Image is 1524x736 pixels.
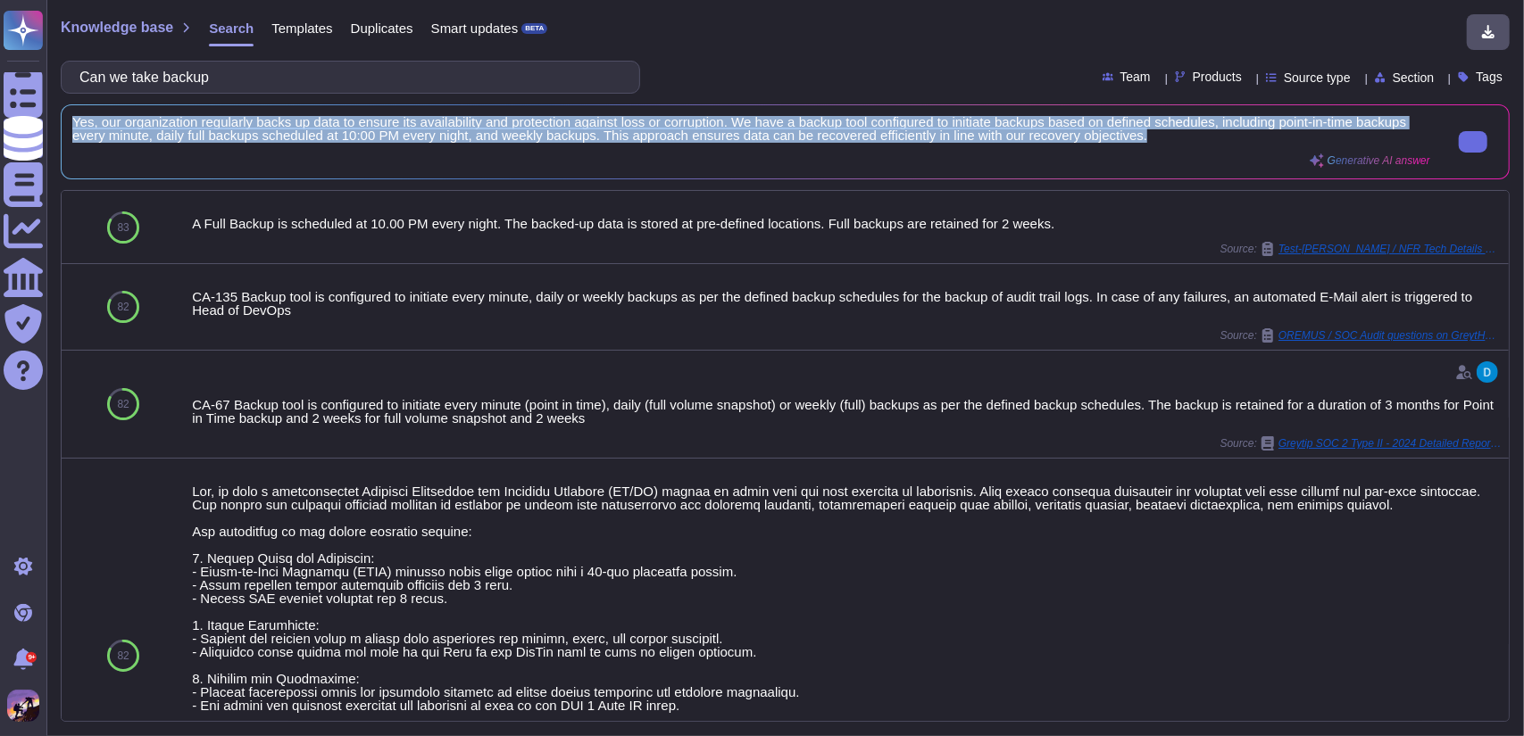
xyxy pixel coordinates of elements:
span: Source: [1220,436,1502,451]
div: CA-135 Backup tool is configured to initiate every minute, daily or weekly backups as per the def... [192,290,1502,317]
div: A Full Backup is scheduled at 10.00 PM every night. The backed-up data is stored at pre-defined l... [192,217,1502,230]
input: Search a question or template... [71,62,621,93]
span: Source type [1284,71,1351,84]
span: Section [1393,71,1435,84]
span: Search [209,21,254,35]
button: user [4,686,52,725]
span: Team [1120,70,1151,83]
span: Templates [271,21,332,35]
div: 9+ [26,652,37,663]
span: 82 [117,399,129,409]
span: Duplicates [351,21,413,35]
span: Knowledge base [61,21,173,35]
span: Test-[PERSON_NAME] / NFR Tech Details Cloud [1278,244,1502,254]
span: Generative AI answer [1328,155,1430,166]
span: Yes, our organization regularly backs up data to ensure its availability and protection against l... [72,116,1430,143]
img: user [7,690,39,722]
div: BETA [521,23,547,34]
span: 82 [117,302,129,312]
span: Tags [1476,70,1503,83]
span: Source: [1220,328,1502,343]
span: Greytip SOC 2 Type II - 2024 Detailed Report.pdf [1278,438,1502,449]
img: user [1477,361,1498,383]
span: 83 [117,222,129,233]
span: Products [1193,70,1242,83]
div: CA-67 Backup tool is configured to initiate every minute (point in time), daily (full volume snap... [192,398,1502,425]
span: OREMUS / SOC Audit questions on GreytHR service [1278,330,1502,341]
span: 82 [117,650,129,661]
span: Source: [1220,242,1502,256]
span: Smart updates [431,21,519,35]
